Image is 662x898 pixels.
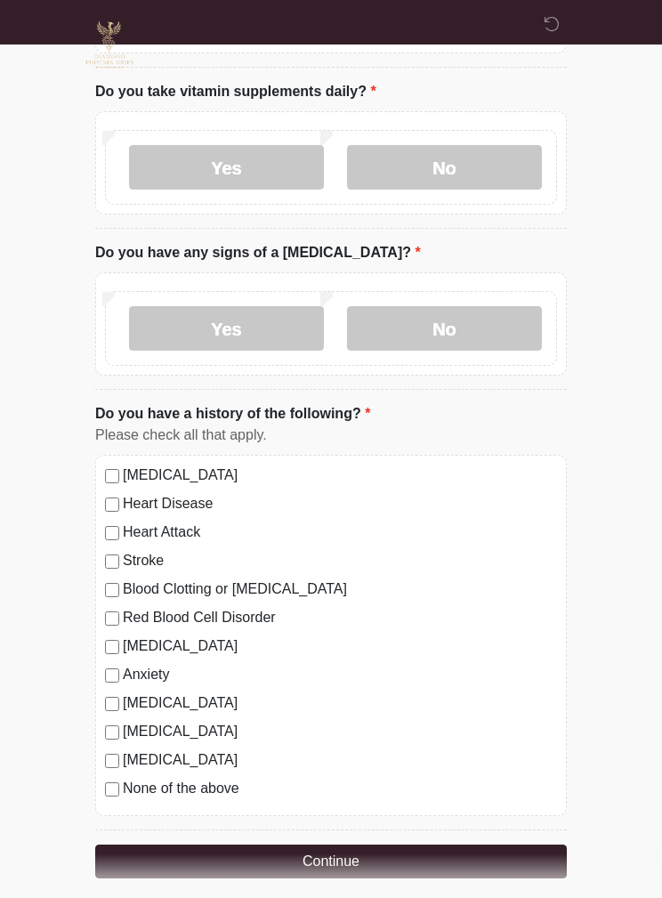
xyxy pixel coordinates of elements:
[123,607,557,628] label: Red Blood Cell Disorder
[347,306,542,351] label: No
[105,554,119,569] input: Stroke
[123,465,557,486] label: [MEDICAL_DATA]
[105,469,119,483] input: [MEDICAL_DATA]
[105,583,119,597] input: Blood Clotting or [MEDICAL_DATA]
[105,611,119,626] input: Red Blood Cell Disorder
[123,692,557,714] label: [MEDICAL_DATA]
[95,845,567,878] button: Continue
[123,778,557,799] label: None of the above
[123,522,557,543] label: Heart Attack
[123,635,557,657] label: [MEDICAL_DATA]
[95,425,567,446] div: Please check all that apply.
[123,749,557,771] label: [MEDICAL_DATA]
[123,493,557,514] label: Heart Disease
[77,13,141,77] img: Diamond Phoenix Drips IV Hydration Logo
[105,498,119,512] input: Heart Disease
[129,145,324,190] label: Yes
[95,81,376,102] label: Do you take vitamin supplements daily?
[105,754,119,768] input: [MEDICAL_DATA]
[123,550,557,571] label: Stroke
[129,306,324,351] label: Yes
[105,697,119,711] input: [MEDICAL_DATA]
[105,640,119,654] input: [MEDICAL_DATA]
[105,526,119,540] input: Heart Attack
[123,578,557,600] label: Blood Clotting or [MEDICAL_DATA]
[95,242,421,263] label: Do you have any signs of a [MEDICAL_DATA]?
[95,403,370,425] label: Do you have a history of the following?
[123,664,557,685] label: Anxiety
[105,782,119,797] input: None of the above
[105,725,119,740] input: [MEDICAL_DATA]
[123,721,557,742] label: [MEDICAL_DATA]
[347,145,542,190] label: No
[105,668,119,683] input: Anxiety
